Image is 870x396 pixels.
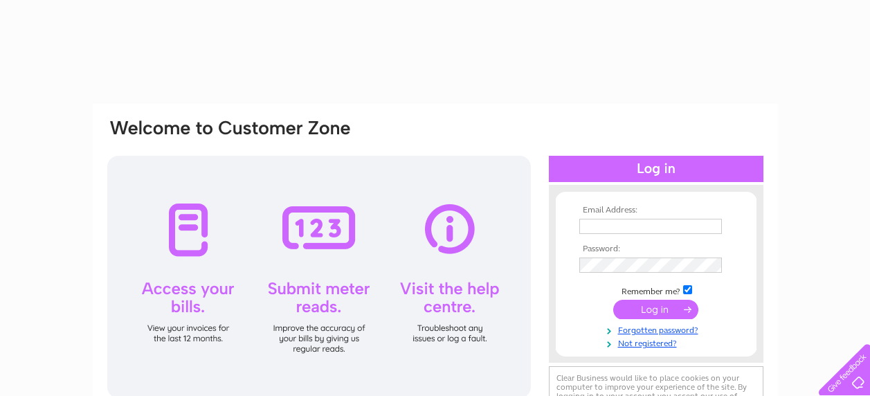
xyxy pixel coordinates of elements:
a: Forgotten password? [579,323,736,336]
input: Submit [613,300,698,319]
td: Remember me? [576,283,736,297]
th: Email Address: [576,206,736,215]
th: Password: [576,244,736,254]
a: Not registered? [579,336,736,349]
